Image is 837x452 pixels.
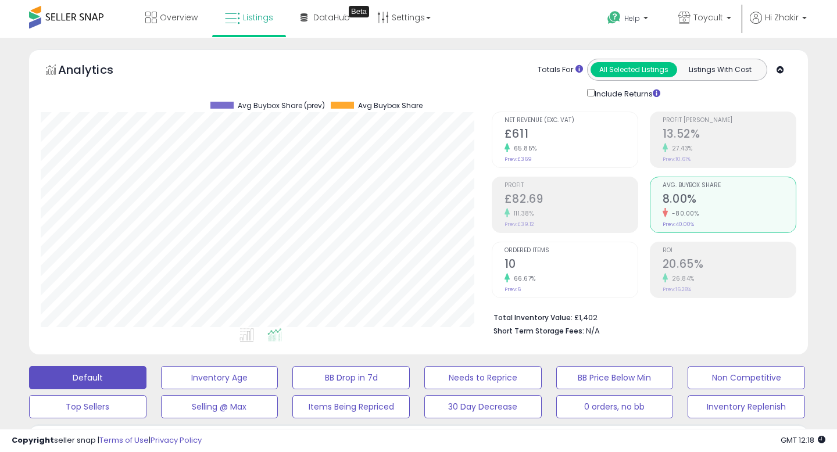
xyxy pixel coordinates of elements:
[505,192,638,208] h2: £82.69
[313,12,350,23] span: DataHub
[292,366,410,389] button: BB Drop in 7d
[765,12,799,23] span: Hi Zhakir
[505,182,638,189] span: Profit
[505,156,532,163] small: Prev: £369
[663,117,796,124] span: Profit [PERSON_NAME]
[505,221,534,228] small: Prev: £39.12
[781,435,825,446] span: 2025-09-18 12:18 GMT
[505,117,638,124] span: Net Revenue (Exc. VAT)
[663,221,694,228] small: Prev: 40.00%
[493,326,584,336] b: Short Term Storage Fees:
[668,274,695,283] small: 26.84%
[12,435,202,446] div: seller snap | |
[161,395,278,418] button: Selling @ Max
[586,325,600,336] span: N/A
[424,366,542,389] button: Needs to Reprice
[510,274,536,283] small: 66.67%
[493,310,788,324] li: £1,402
[607,10,621,25] i: Get Help
[505,247,638,254] span: Ordered Items
[243,12,273,23] span: Listings
[505,127,638,143] h2: £611
[29,366,146,389] button: Default
[510,144,537,153] small: 65.85%
[238,102,325,110] span: Avg Buybox Share (prev)
[624,13,640,23] span: Help
[578,87,674,100] div: Include Returns
[505,286,521,293] small: Prev: 6
[58,62,136,81] h5: Analytics
[12,435,54,446] strong: Copyright
[688,395,805,418] button: Inventory Replenish
[29,395,146,418] button: Top Sellers
[493,313,573,322] b: Total Inventory Value:
[750,12,807,38] a: Hi Zhakir
[668,144,693,153] small: 27.43%
[349,6,369,17] div: Tooltip anchor
[292,395,410,418] button: Items Being Repriced
[663,247,796,254] span: ROI
[677,62,763,77] button: Listings With Cost
[99,435,149,446] a: Terms of Use
[160,12,198,23] span: Overview
[668,209,699,218] small: -80.00%
[151,435,202,446] a: Privacy Policy
[663,286,691,293] small: Prev: 16.28%
[688,366,805,389] button: Non Competitive
[510,209,534,218] small: 111.38%
[663,127,796,143] h2: 13.52%
[556,395,674,418] button: 0 orders, no bb
[424,395,542,418] button: 30 Day Decrease
[161,366,278,389] button: Inventory Age
[663,156,691,163] small: Prev: 10.61%
[693,12,723,23] span: Toycult
[598,2,660,38] a: Help
[663,182,796,189] span: Avg. Buybox Share
[663,257,796,273] h2: 20.65%
[358,102,423,110] span: Avg Buybox Share
[663,192,796,208] h2: 8.00%
[591,62,677,77] button: All Selected Listings
[556,366,674,389] button: BB Price Below Min
[538,64,583,76] div: Totals For
[505,257,638,273] h2: 10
